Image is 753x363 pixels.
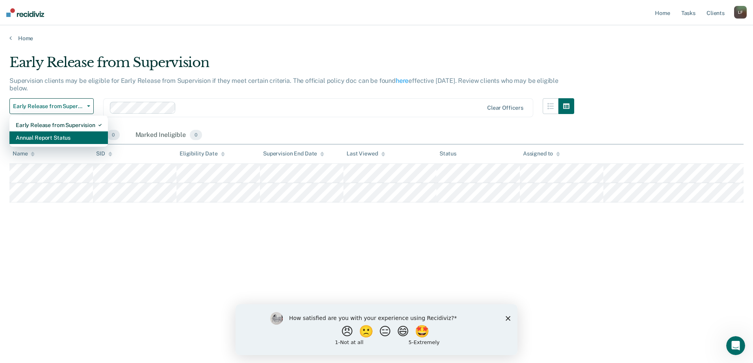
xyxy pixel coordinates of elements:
div: Clear officers [487,105,523,111]
span: Early Release from Supervision [13,103,84,110]
button: Early Release from Supervision [9,98,94,114]
div: SID [96,150,112,157]
div: L F [734,6,747,19]
div: Marked Ineligible0 [134,127,204,144]
div: Name [13,150,35,157]
img: Recidiviz [6,8,44,17]
div: Early Release from Supervision [16,119,102,131]
a: here [396,77,408,84]
div: Early Release from Supervision [9,54,574,77]
span: 0 [190,130,202,140]
div: Annual Report Status [16,131,102,144]
p: Supervision clients may be eligible for Early Release from Supervision if they meet certain crite... [9,77,558,92]
div: Supervision End Date [263,150,324,157]
a: Home [9,35,744,42]
div: Assigned to [523,150,560,157]
span: 0 [107,130,119,140]
div: Status [440,150,456,157]
div: Eligibility Date [180,150,225,157]
iframe: Survey by Kim from Recidiviz [236,304,517,355]
iframe: Intercom live chat [726,336,745,355]
button: LF [734,6,747,19]
div: Last Viewed [347,150,385,157]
